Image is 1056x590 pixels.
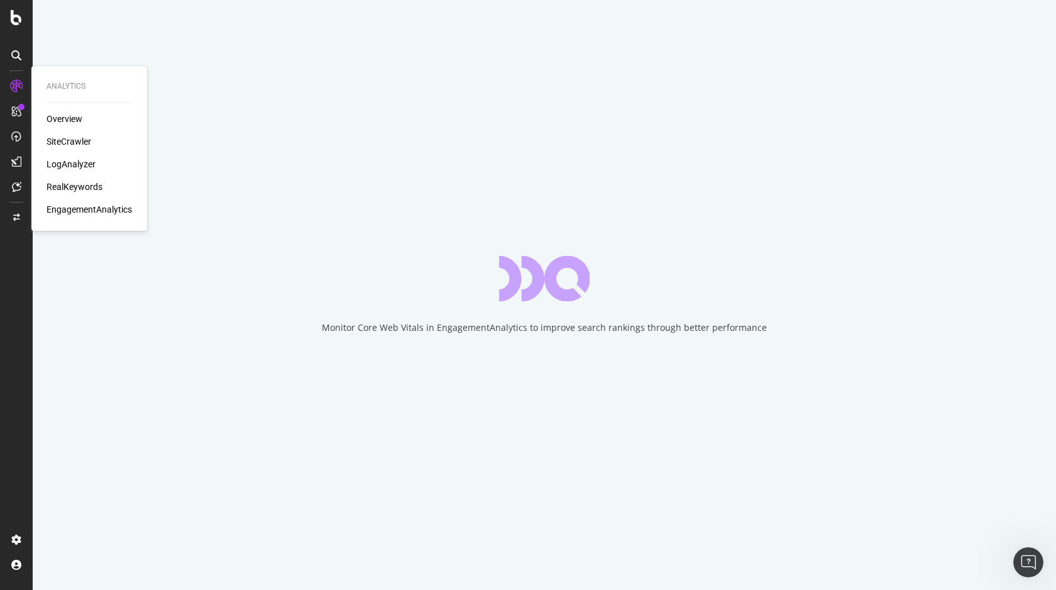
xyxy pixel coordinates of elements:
iframe: Intercom live chat [1013,547,1043,577]
a: EngagementAnalytics [47,203,132,216]
div: animation [499,256,590,301]
a: LogAnalyzer [47,158,96,170]
div: Analytics [47,81,132,92]
div: Monitor Core Web Vitals in EngagementAnalytics to improve search rankings through better performance [322,321,767,334]
a: SiteCrawler [47,135,91,148]
a: RealKeywords [47,181,102,193]
a: Overview [47,113,82,125]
